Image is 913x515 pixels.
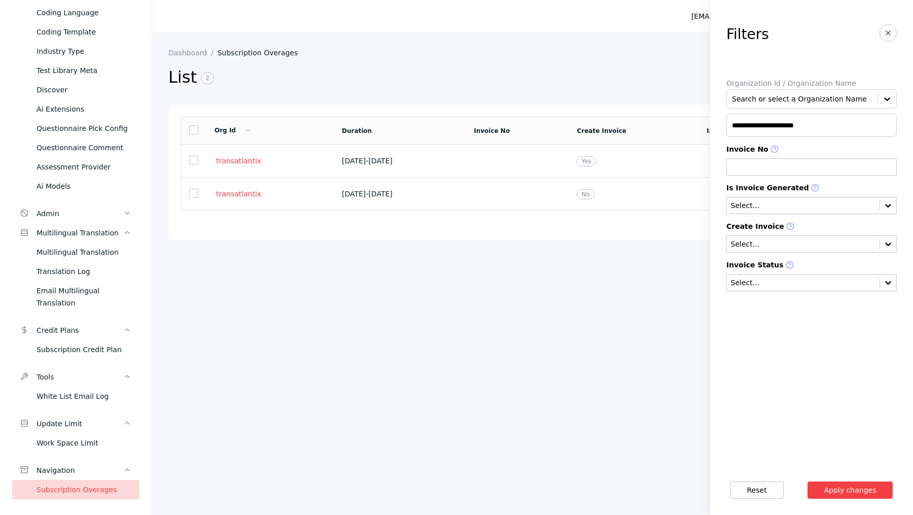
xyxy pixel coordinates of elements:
[12,281,139,313] a: Email Multilingual Translation
[12,138,139,157] a: Questionnaire Comment
[37,371,123,383] div: Tools
[726,184,897,193] label: Is Invoice Generated
[37,26,131,38] div: Coding Template
[37,390,131,402] div: White List Email Log
[37,246,131,258] div: Multilingual Translation
[37,180,131,192] div: Ai Models
[12,157,139,177] a: Assessment Provider
[12,80,139,99] a: Discover
[726,79,897,87] label: Organization Id / Organization Name
[37,464,123,476] div: Navigation
[577,127,626,134] a: Create Invoice
[215,189,263,198] a: transatlantix
[691,10,874,22] div: [EMAIL_ADDRESS][PERSON_NAME][DOMAIN_NAME]
[12,61,139,80] a: Test Library Meta
[37,45,131,57] div: Industry Type
[807,482,893,499] button: Apply changes
[168,67,727,88] h2: List
[37,484,131,496] div: Subscription Overages
[215,127,252,134] a: Org Id
[37,64,131,77] div: Test Library Meta
[12,243,139,262] a: Multilingual Translation
[12,3,139,22] a: Coding Language
[201,72,214,84] span: 2
[12,433,139,453] a: Work Space Limit
[12,119,139,138] a: Questionnaire Pick Config
[12,177,139,196] a: Ai Models
[218,49,306,57] a: Subscription Overages
[12,42,139,61] a: Industry Type
[12,480,139,499] a: Subscription Overages
[168,49,218,57] a: Dashboard
[215,156,263,165] a: transatlantix
[726,26,769,43] h3: Filters
[37,418,123,430] div: Update Limit
[12,22,139,42] a: Coding Template
[12,262,139,281] a: Translation Log
[37,7,131,19] div: Coding Language
[37,344,131,356] div: Subscription Credit Plan
[37,161,131,173] div: Assessment Provider
[37,285,131,309] div: Email Multilingual Translation
[37,103,131,115] div: Ai Extensions
[37,84,131,96] div: Discover
[726,222,897,231] label: Create Invoice
[12,340,139,359] a: Subscription Credit Plan
[37,208,123,220] div: Admin
[37,122,131,134] div: Questionnaire Pick Config
[342,157,393,165] span: [DATE] - [DATE]
[726,261,897,270] label: Invoice Status
[334,117,466,145] td: Duration
[577,189,594,199] span: No
[342,190,393,198] span: [DATE] - [DATE]
[474,127,510,134] a: Invoice No
[12,99,139,119] a: Ai Extensions
[37,437,131,449] div: Work Space Limit
[707,127,756,134] a: Invoice Status
[726,145,897,154] label: Invoice No
[37,324,123,336] div: Credit Plans
[37,142,131,154] div: Questionnaire Comment
[37,227,123,239] div: Multilingual Translation
[577,156,595,166] span: Yes
[12,387,139,406] a: White List Email Log
[37,265,131,278] div: Translation Log
[730,482,784,499] button: Reset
